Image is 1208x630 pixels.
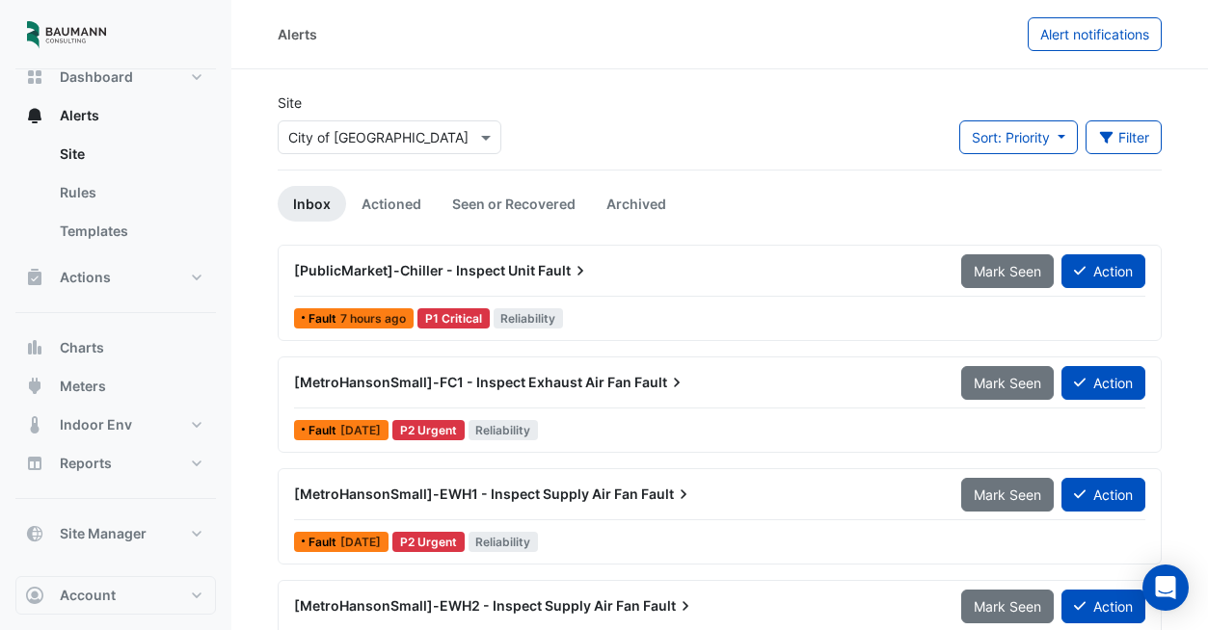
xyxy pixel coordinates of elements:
button: Action [1061,590,1145,623]
div: Alerts [278,24,317,44]
span: Fault [309,313,340,325]
button: Alert notifications [1028,17,1162,51]
div: P2 Urgent [392,420,465,440]
span: Fault [634,373,686,392]
span: Site Manager [60,524,147,543]
a: Archived [591,186,682,222]
span: [MetroHansonSmall]-EWH1 - Inspect Supply Air Fan [294,486,638,502]
app-icon: Alerts [25,106,44,125]
div: Alerts [15,135,216,258]
span: Wed 13-Aug-2025 02:15 CEST [340,535,381,549]
app-icon: Site Manager [25,524,44,543]
app-icon: Actions [25,268,44,287]
a: Templates [44,212,216,250]
span: Reliability [469,420,539,440]
app-icon: Indoor Env [25,415,44,434]
span: Alerts [60,106,99,125]
span: Reliability [469,532,539,552]
span: Indoor Env [60,415,132,434]
a: Seen or Recovered [437,186,591,222]
img: Company Logo [23,15,110,54]
span: Charts [60,338,104,357]
span: [MetroHansonSmall]-EWH2 - Inspect Supply Air Fan [294,597,640,614]
button: Mark Seen [961,366,1054,400]
span: Sort: Priority [972,129,1050,145]
button: Alerts [15,96,216,135]
span: Mark Seen [974,598,1041,615]
app-icon: Reports [25,454,44,473]
span: Fault [643,596,695,616]
button: Site Manager [15,514,216,553]
div: Open Intercom Messenger [1142,564,1189,611]
span: Reliability [494,308,564,328]
button: Charts [15,328,216,367]
span: Actions [60,268,111,287]
button: Actions [15,258,216,297]
button: Mark Seen [961,254,1054,288]
span: Reports [60,454,112,473]
span: Fault [309,537,340,548]
a: Site [44,135,216,173]
span: Fault [641,485,693,504]
app-icon: Charts [25,338,44,357]
a: Inbox [278,186,346,222]
span: [MetroHansonSmall]-FC1 - Inspect Exhaust Air Fan [294,374,631,390]
button: Indoor Env [15,406,216,444]
button: Action [1061,366,1145,400]
span: Mark Seen [974,263,1041,279]
span: Account [60,586,116,605]
button: Meters [15,367,216,406]
button: Action [1061,254,1145,288]
app-icon: Meters [25,377,44,396]
span: Mark Seen [974,486,1041,503]
button: Action [1061,478,1145,512]
span: Alert notifications [1040,26,1149,42]
span: Mon 18-Aug-2025 01:15 CEST [340,311,406,326]
div: P2 Urgent [392,532,465,552]
button: Reports [15,444,216,483]
span: [PublicMarket]-Chiller - Inspect Unit [294,262,535,278]
app-icon: Dashboard [25,67,44,87]
span: Mark Seen [974,375,1041,391]
span: Meters [60,377,106,396]
button: Mark Seen [961,478,1054,512]
a: Rules [44,173,216,212]
span: Fri 15-Aug-2025 15:00 CEST [340,423,381,437]
button: Filter [1086,120,1163,154]
button: Account [15,576,216,615]
button: Dashboard [15,58,216,96]
span: Fault [309,425,340,436]
button: Sort: Priority [959,120,1078,154]
a: Actioned [346,186,437,222]
div: P1 Critical [417,308,490,328]
button: Mark Seen [961,590,1054,623]
label: Site [278,92,302,113]
span: Dashboard [60,67,133,87]
span: Fault [538,261,590,280]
